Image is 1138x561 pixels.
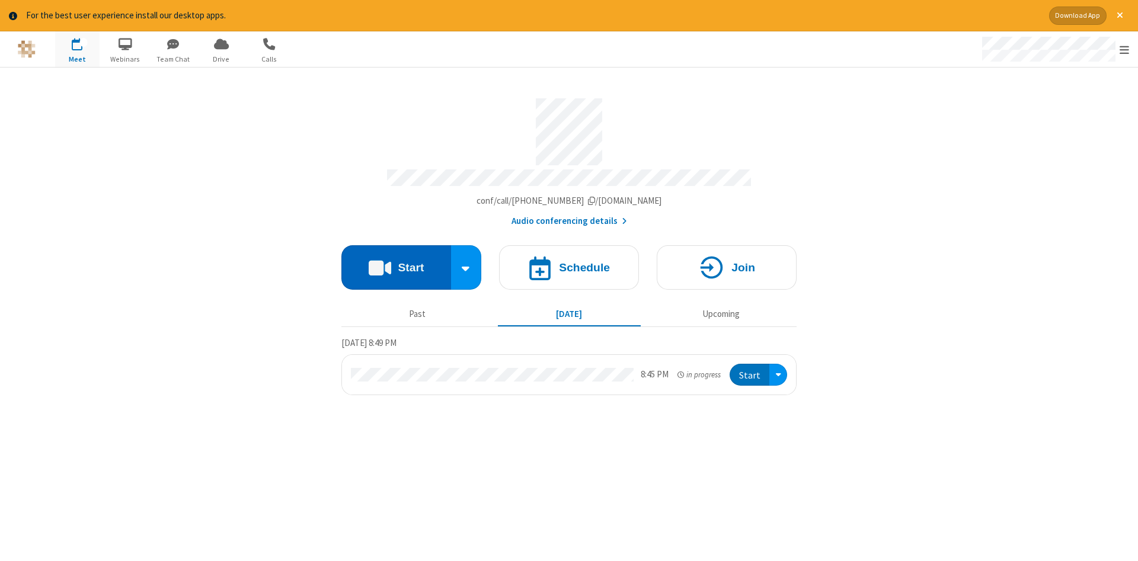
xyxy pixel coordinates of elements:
[1049,7,1107,25] button: Download App
[971,31,1138,67] div: Open menu
[341,337,397,348] span: [DATE] 8:49 PM
[103,54,148,65] span: Webinars
[677,369,721,380] em: in progress
[650,303,792,326] button: Upcoming
[477,194,662,208] button: Copy my meeting room linkCopy my meeting room link
[477,195,662,206] span: Copy my meeting room link
[657,245,797,290] button: Join
[341,336,797,395] section: Today's Meetings
[730,364,769,386] button: Start
[769,364,787,386] div: Open menu
[341,245,451,290] button: Start
[451,245,482,290] div: Start conference options
[55,54,100,65] span: Meet
[341,89,797,227] section: Account details
[731,262,755,273] h4: Join
[498,303,641,326] button: [DATE]
[559,262,610,273] h4: Schedule
[346,303,489,326] button: Past
[512,214,627,228] button: Audio conferencing details
[80,38,88,47] div: 1
[1111,7,1129,25] button: Close alert
[247,54,292,65] span: Calls
[4,31,49,67] button: Logo
[151,54,196,65] span: Team Chat
[398,262,424,273] h4: Start
[199,54,244,65] span: Drive
[26,9,1040,23] div: For the best user experience install our desktop apps.
[641,368,669,382] div: 8:45 PM
[18,40,36,58] img: QA Selenium DO NOT DELETE OR CHANGE
[499,245,639,290] button: Schedule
